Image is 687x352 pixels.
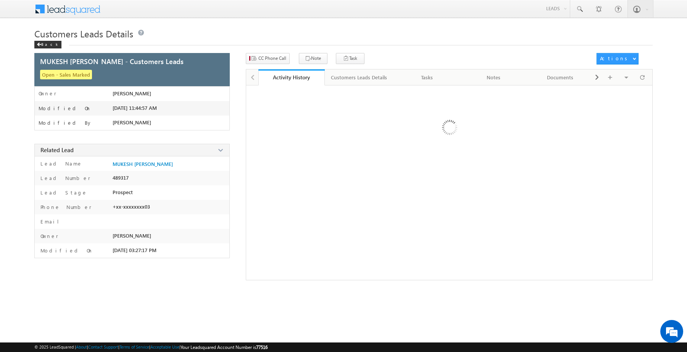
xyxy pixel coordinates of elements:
[113,175,129,181] span: 489317
[113,233,151,239] span: [PERSON_NAME]
[113,189,133,195] span: Prospect
[34,41,61,48] div: Back
[400,73,453,82] div: Tasks
[150,344,179,349] a: Acceptable Use
[113,119,151,125] span: [PERSON_NAME]
[256,344,268,350] span: 77516
[39,175,90,182] label: Lead Number
[461,69,527,85] a: Notes
[34,344,268,351] span: © 2025 LeadSquared | | | | |
[264,74,319,81] div: Activity History
[246,53,290,64] button: CC Phone Call
[336,53,364,64] button: Task
[113,247,156,253] span: [DATE] 03:27:17 PM
[331,73,387,82] div: Customers Leads Details
[40,70,92,79] span: Open - Sales Marked
[39,218,65,225] label: Email
[39,160,82,167] label: Lead Name
[533,73,587,82] div: Documents
[119,344,149,349] a: Terms of Service
[325,69,394,85] a: Customers Leads Details
[258,55,286,62] span: CC Phone Call
[527,69,593,85] a: Documents
[34,27,133,40] span: Customers Leads Details
[39,233,58,239] label: Owner
[113,105,157,111] span: [DATE] 11:44:57 AM
[76,344,87,349] a: About
[88,344,118,349] a: Contact Support
[39,105,91,111] label: Modified On
[39,189,87,196] label: Lead Stage
[40,146,74,154] span: Related Lead
[39,120,92,126] label: Modified By
[394,69,460,85] a: Tasks
[467,73,520,82] div: Notes
[39,204,92,211] label: Phone Number
[40,58,184,65] span: MUKESH [PERSON_NAME] - Customers Leads
[410,89,489,168] img: Loading ...
[113,90,151,96] span: [PERSON_NAME]
[597,53,639,64] button: Actions
[113,204,150,210] span: +xx-xxxxxxxx03
[39,247,93,254] label: Modified On
[181,344,268,350] span: Your Leadsquared Account Number is
[113,161,173,167] a: MUKESH [PERSON_NAME]
[600,55,630,62] div: Actions
[39,90,56,96] label: Owner
[258,69,325,85] a: Activity History
[299,53,327,64] button: Note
